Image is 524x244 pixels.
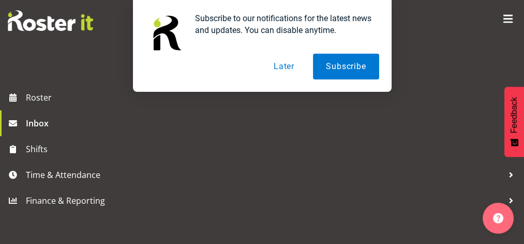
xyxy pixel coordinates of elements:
span: Shifts [26,141,503,157]
button: Subscribe [313,54,379,79]
button: Later [261,54,307,79]
span: Inbox [26,116,505,131]
button: Feedback - Show survey [504,87,524,157]
div: Subscribe to our notifications for the latest news and updates. You can disable anytime. [187,12,379,36]
span: Feedback [510,97,519,133]
span: Time & Attendance [26,167,503,183]
img: notification icon [145,12,187,54]
span: Finance & Reporting [26,193,503,208]
span: Roster [26,90,519,105]
img: help-xxl-2.png [493,213,503,223]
